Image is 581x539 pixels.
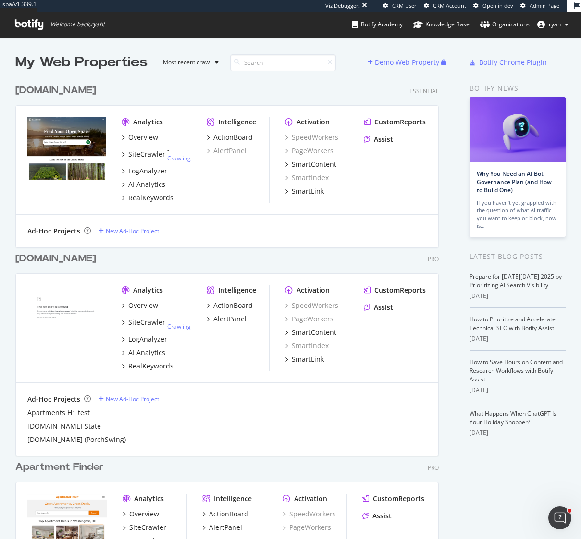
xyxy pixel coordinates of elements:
a: Prepare for [DATE][DATE] 2025 by Prioritizing AI Search Visibility [470,272,562,289]
a: SiteCrawler- Crawling [122,314,191,331]
div: SiteCrawler [128,149,165,159]
a: SpeedWorkers [283,509,336,519]
a: RealKeywords [122,361,173,371]
img: land.com [27,117,106,180]
div: Latest Blog Posts [470,251,566,262]
a: ActionBoard [207,301,253,310]
div: SmartIndex [285,173,329,183]
span: ryah [549,20,561,28]
span: Admin Page [530,2,559,9]
img: Why You Need an AI Bot Governance Plan (and How to Build One) [470,97,566,162]
div: [DATE] [470,386,566,394]
div: ActionBoard [213,301,253,310]
div: Analytics [133,285,163,295]
div: CustomReports [373,494,424,503]
div: My Web Properties [15,53,148,72]
a: Admin Page [520,2,559,10]
a: Apartments H1 test [27,408,90,417]
span: Open in dev [482,2,513,9]
button: Most recent crawl [155,55,223,70]
a: What Happens When ChatGPT Is Your Holiday Shopper? [470,409,556,426]
div: Assist [374,303,393,312]
button: Demo Web Property [368,55,441,70]
a: CustomReports [364,117,426,127]
a: PageWorkers [285,146,334,156]
a: Open in dev [473,2,513,10]
div: Assist [372,511,392,521]
div: Activation [297,285,330,295]
div: Intelligence [218,117,256,127]
button: ryah [530,17,576,32]
div: Intelligence [218,285,256,295]
div: AI Analytics [128,180,165,189]
a: Assist [364,303,393,312]
a: [DOMAIN_NAME] (PorchSwing) [27,435,126,444]
a: PageWorkers [285,314,334,324]
a: Overview [122,301,158,310]
div: Overview [129,509,159,519]
div: PageWorkers [283,523,331,532]
a: SpeedWorkers [285,301,338,310]
div: [DATE] [470,334,566,343]
a: SmartLink [285,355,324,364]
a: [DOMAIN_NAME] State [27,421,101,431]
a: How to Save Hours on Content and Research Workflows with Botify Assist [470,358,563,383]
div: Activation [297,117,330,127]
div: Activation [294,494,327,503]
div: - [167,314,191,331]
a: Overview [123,509,159,519]
a: Crawling [167,322,191,331]
a: Botify Academy [352,12,403,37]
a: SiteCrawler- Crawling [122,146,191,162]
div: SiteCrawler [128,318,165,327]
div: Assist [374,135,393,144]
a: SmartLink [285,186,324,196]
a: AlertPanel [207,314,247,324]
a: How to Prioritize and Accelerate Technical SEO with Botify Assist [470,315,556,332]
span: CRM User [392,2,417,9]
a: CustomReports [364,285,426,295]
div: ActionBoard [209,509,248,519]
div: Botify news [470,83,566,94]
a: ActionBoard [207,133,253,142]
div: SmartLink [292,355,324,364]
div: Organizations [480,20,530,29]
a: ActionBoard [202,509,248,519]
a: Assist [364,135,393,144]
div: Demo Web Property [375,58,439,67]
a: SmartIndex [285,341,329,351]
div: Most recent crawl [163,60,211,65]
a: SpeedWorkers [285,133,338,142]
img: www.homes.com [27,285,106,348]
a: AI Analytics [122,180,165,189]
div: SmartLink [292,186,324,196]
div: Analytics [134,494,164,503]
div: SiteCrawler [129,523,166,532]
span: CRM Account [433,2,466,9]
div: Intelligence [214,494,252,503]
div: AI Analytics [128,348,165,357]
a: Assist [362,511,392,521]
a: AlertPanel [207,146,247,156]
a: LogAnalyzer [122,166,167,176]
a: Organizations [480,12,530,37]
div: Overview [128,301,158,310]
div: Overview [128,133,158,142]
div: CustomReports [374,117,426,127]
a: Demo Web Property [368,58,441,66]
div: Viz Debugger: [325,2,360,10]
a: Botify Chrome Plugin [470,58,547,67]
div: [DOMAIN_NAME] [15,252,96,266]
a: Why You Need an AI Bot Governance Plan (and How to Build One) [477,170,552,194]
div: If you haven’t yet grappled with the question of what AI traffic you want to keep or block, now is… [477,199,558,230]
input: Search [230,54,336,71]
div: AlertPanel [209,523,242,532]
div: [DATE] [470,429,566,437]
